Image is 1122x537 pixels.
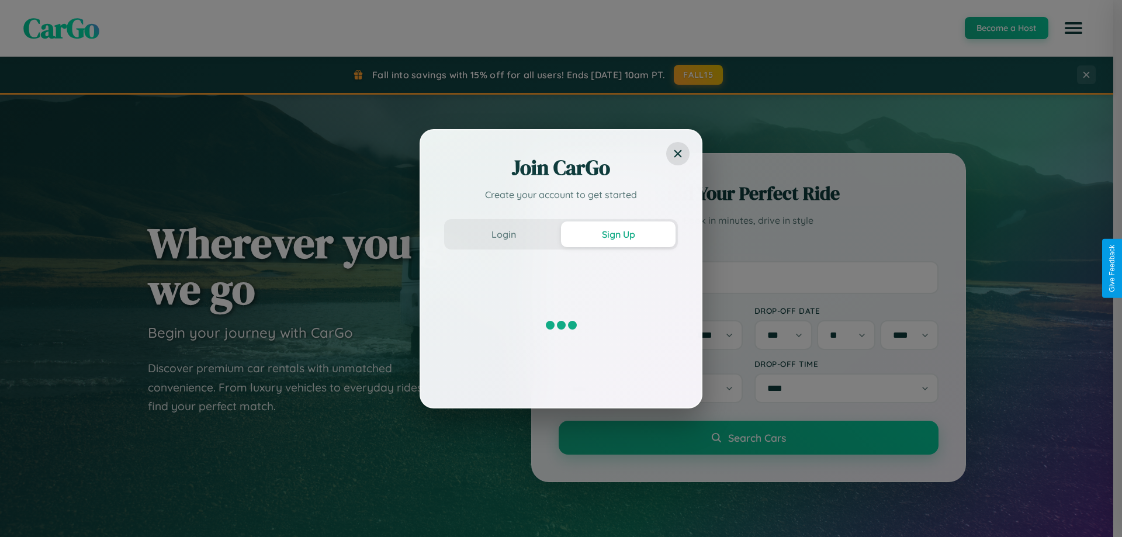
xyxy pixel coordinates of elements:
button: Sign Up [561,221,676,247]
p: Create your account to get started [444,188,678,202]
iframe: Intercom live chat [12,497,40,525]
h2: Join CarGo [444,154,678,182]
button: Login [446,221,561,247]
div: Give Feedback [1108,245,1116,292]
